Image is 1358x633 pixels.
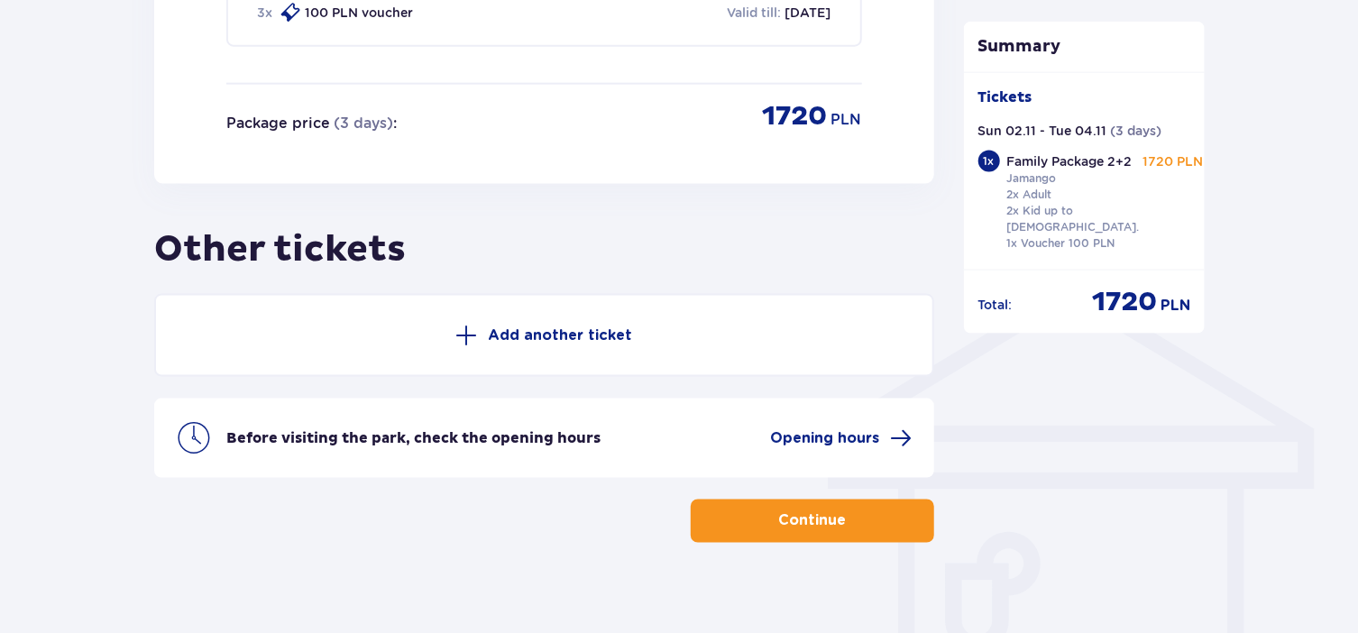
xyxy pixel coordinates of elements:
[771,428,880,448] span: Opening hours
[488,326,632,345] p: Add another ticket
[978,151,1000,172] div: 1 x
[831,110,862,130] p: PLN
[691,500,934,543] button: Continue
[226,428,601,448] p: Before visiting the park, check the opening hours
[728,4,782,22] p: Valid till :
[785,4,831,22] p: [DATE]
[771,427,913,449] a: Opening hours
[778,511,846,531] p: Continue
[334,114,393,133] p: ( 3 days )
[978,296,1013,314] p: Total :
[1092,285,1157,319] span: 1720
[1161,296,1190,316] span: PLN
[763,99,828,133] p: 1720
[1007,152,1133,170] p: Family Package 2+2
[1007,187,1144,252] p: 2x Adult 2x Kid up to [DEMOGRAPHIC_DATA]. 1x Voucher 100 PLN
[1143,152,1204,170] p: 1720 PLN
[978,87,1032,107] p: Tickets
[978,122,1107,140] p: Sun 02.11 - Tue 04.11
[154,206,934,272] h2: Other tickets
[226,114,330,133] p: Package price
[257,4,272,22] p: 3 x
[1111,122,1162,140] p: ( 3 days )
[393,114,397,133] p: :
[154,294,934,377] button: Add another ticket
[305,4,413,22] p: 100 PLN voucher
[1007,170,1057,187] p: Jamango
[964,36,1206,58] p: Summary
